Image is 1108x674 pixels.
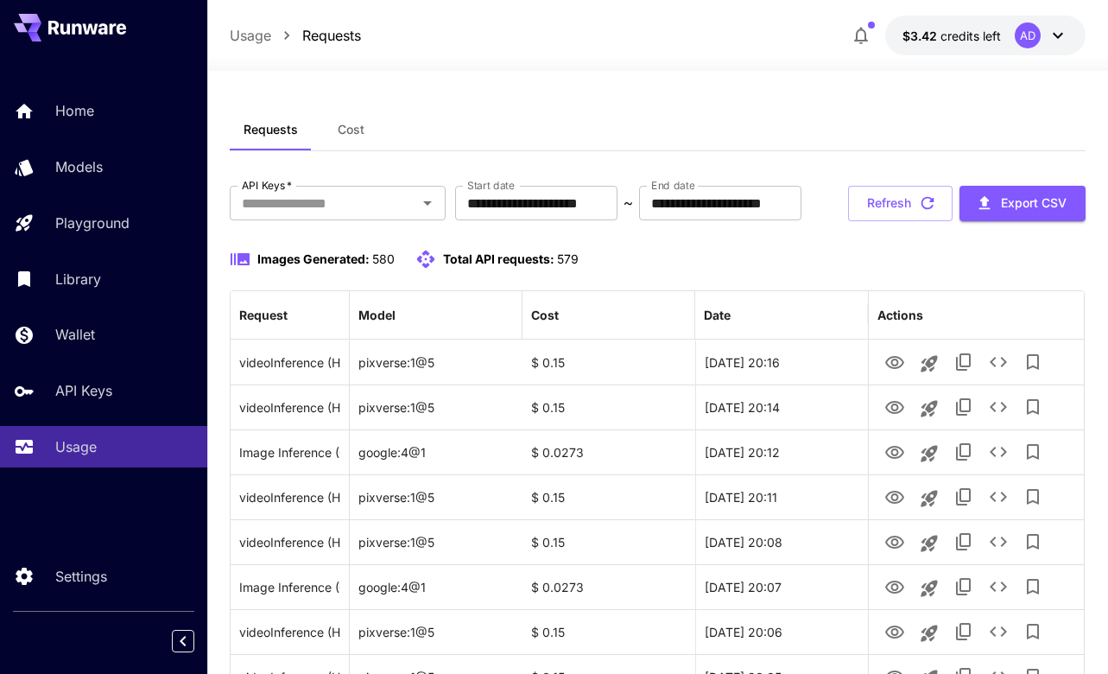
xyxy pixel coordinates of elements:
button: Open [415,191,440,215]
div: $3.4173 [902,27,1001,45]
button: Launch in playground [912,391,947,426]
div: 28 Aug, 2025 20:14 [695,385,868,429]
span: Images Generated: [257,251,370,266]
span: $3.42 [902,29,940,43]
div: $ 0.15 [522,385,695,429]
div: $ 0.0273 [522,564,695,609]
button: View Video [877,614,912,649]
p: Playground [55,213,130,233]
div: 28 Aug, 2025 20:07 [695,564,868,609]
label: Start date [467,178,515,193]
button: View Video [877,524,912,559]
div: 28 Aug, 2025 20:12 [695,429,868,474]
span: Requests [244,122,298,137]
a: Requests [302,25,361,46]
span: 580 [372,251,395,266]
p: Home [55,100,94,121]
div: Model [358,308,396,322]
button: Launch in playground [912,526,947,561]
button: See details [981,345,1016,379]
label: End date [651,178,694,193]
p: Library [55,269,101,289]
button: View Image [877,569,912,604]
button: See details [981,390,1016,424]
p: Usage [55,436,97,457]
div: 28 Aug, 2025 20:16 [695,340,868,385]
div: Click to copy prompt [239,385,340,429]
div: Collapse sidebar [185,626,207,657]
button: See details [981,569,1016,604]
button: View Video [877,479,912,514]
p: API Keys [55,380,112,401]
button: Refresh [848,186,953,221]
button: Launch in playground [912,436,947,471]
div: $ 0.0273 [522,429,695,474]
div: $ 0.15 [522,609,695,654]
button: See details [981,525,1016,559]
p: Models [55,156,103,177]
button: Export CSV [959,186,1086,221]
button: Add to library [1016,480,1050,514]
button: Copy TaskUUID [947,390,981,424]
button: Launch in playground [912,347,947,381]
span: 579 [557,251,579,266]
div: AD [1015,22,1041,48]
button: Collapse sidebar [172,630,194,652]
button: Add to library [1016,390,1050,424]
button: View Video [877,389,912,424]
span: Total API requests: [443,251,554,266]
button: View Video [877,344,912,379]
div: pixverse:1@5 [350,385,522,429]
div: Actions [877,308,923,322]
div: Click to copy prompt [239,565,340,609]
p: ~ [624,193,633,213]
div: Click to copy prompt [239,520,340,564]
button: Add to library [1016,569,1050,604]
button: See details [981,614,1016,649]
div: Cost [531,308,559,322]
button: Copy TaskUUID [947,435,981,469]
div: $ 0.15 [522,474,695,519]
div: 28 Aug, 2025 20:06 [695,609,868,654]
div: Click to copy prompt [239,340,340,385]
button: See details [981,435,1016,469]
div: $ 0.15 [522,519,695,564]
button: Add to library [1016,525,1050,559]
div: pixverse:1@5 [350,519,522,564]
button: Copy TaskUUID [947,525,981,559]
p: Settings [55,566,107,587]
div: google:4@1 [350,564,522,609]
button: Copy TaskUUID [947,480,981,514]
div: $ 0.15 [522,340,695,385]
div: Click to copy prompt [239,430,340,474]
button: See details [981,480,1016,514]
p: Wallet [55,324,95,345]
div: Click to copy prompt [239,475,340,519]
label: API Keys [242,178,292,193]
div: Date [704,308,731,322]
span: credits left [940,29,1001,43]
button: Launch in playground [912,616,947,651]
button: Add to library [1016,435,1050,469]
button: Copy TaskUUID [947,345,981,379]
a: Usage [230,25,271,46]
div: 28 Aug, 2025 20:11 [695,474,868,519]
div: Request [239,308,288,322]
button: View Image [877,434,912,469]
button: Add to library [1016,614,1050,649]
button: Copy TaskUUID [947,569,981,604]
div: google:4@1 [350,429,522,474]
div: Click to copy prompt [239,610,340,654]
button: Launch in playground [912,571,947,606]
div: pixverse:1@5 [350,609,522,654]
nav: breadcrumb [230,25,361,46]
div: pixverse:1@5 [350,474,522,519]
button: Copy TaskUUID [947,614,981,649]
button: $3.4173AD [885,16,1086,55]
span: Cost [338,122,364,137]
button: Add to library [1016,345,1050,379]
div: pixverse:1@5 [350,340,522,385]
button: Launch in playground [912,481,947,516]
